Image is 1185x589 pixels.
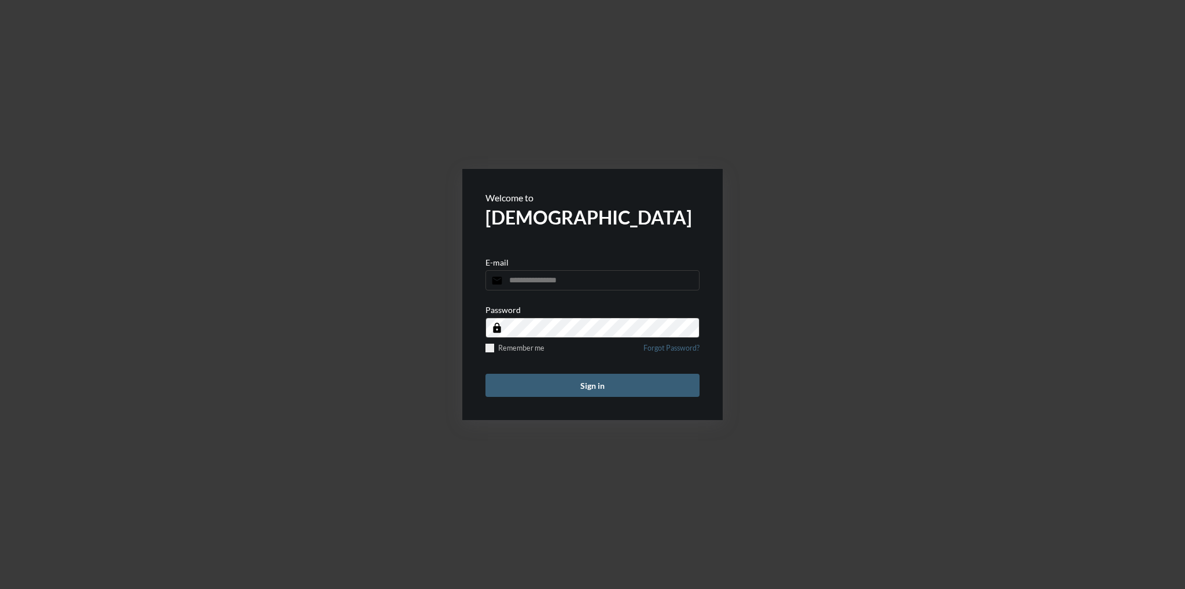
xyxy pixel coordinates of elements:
[485,305,521,315] p: Password
[643,344,700,359] a: Forgot Password?
[485,374,700,397] button: Sign in
[485,257,509,267] p: E-mail
[485,206,700,229] h2: [DEMOGRAPHIC_DATA]
[485,192,700,203] p: Welcome to
[485,344,544,352] label: Remember me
